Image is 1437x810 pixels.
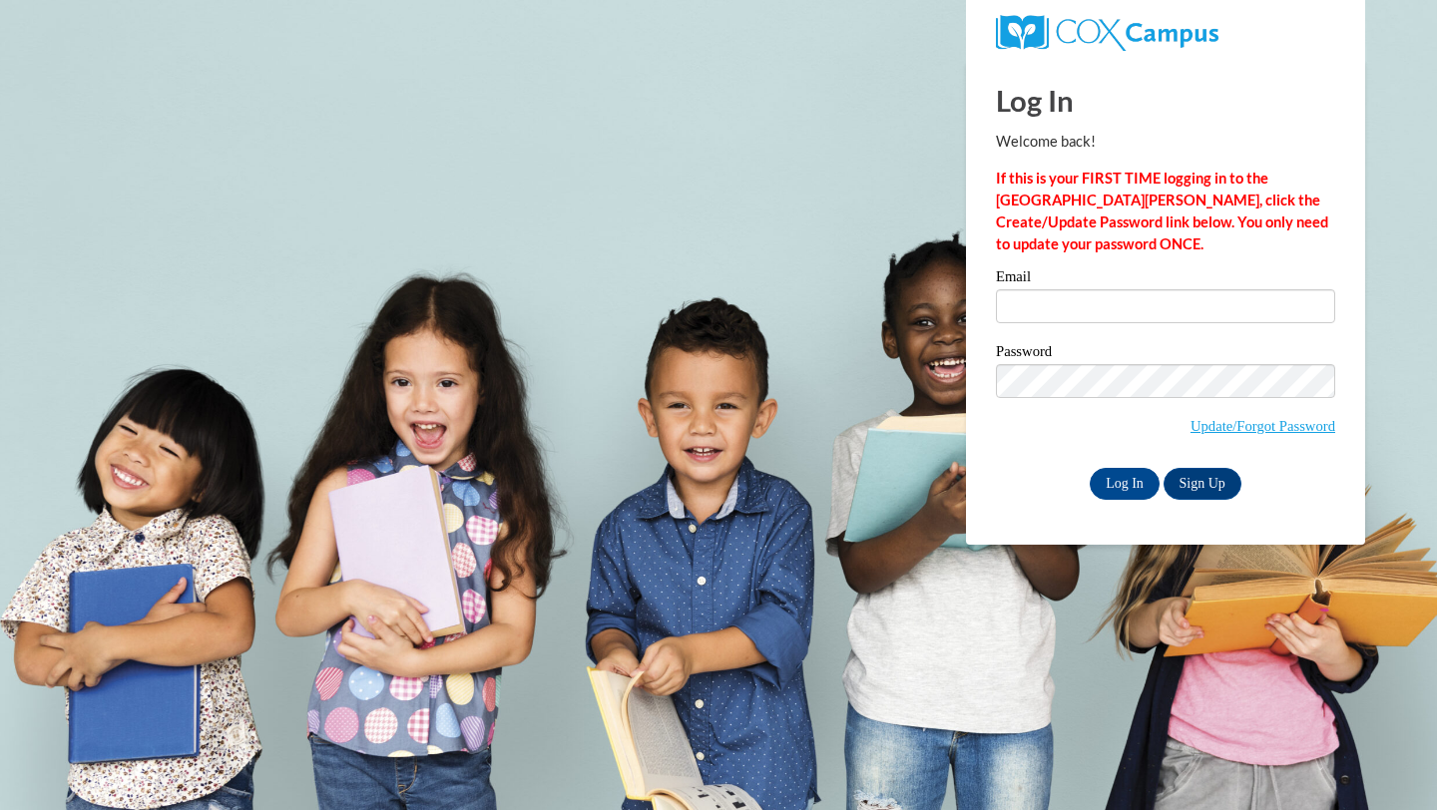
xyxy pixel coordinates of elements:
img: COX Campus [996,15,1218,51]
a: COX Campus [996,23,1218,40]
a: Sign Up [1164,468,1241,500]
h1: Log In [996,80,1335,121]
label: Email [996,269,1335,289]
label: Password [996,344,1335,364]
a: Update/Forgot Password [1191,418,1335,434]
strong: If this is your FIRST TIME logging in to the [GEOGRAPHIC_DATA][PERSON_NAME], click the Create/Upd... [996,170,1328,252]
input: Log In [1090,468,1160,500]
p: Welcome back! [996,131,1335,153]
